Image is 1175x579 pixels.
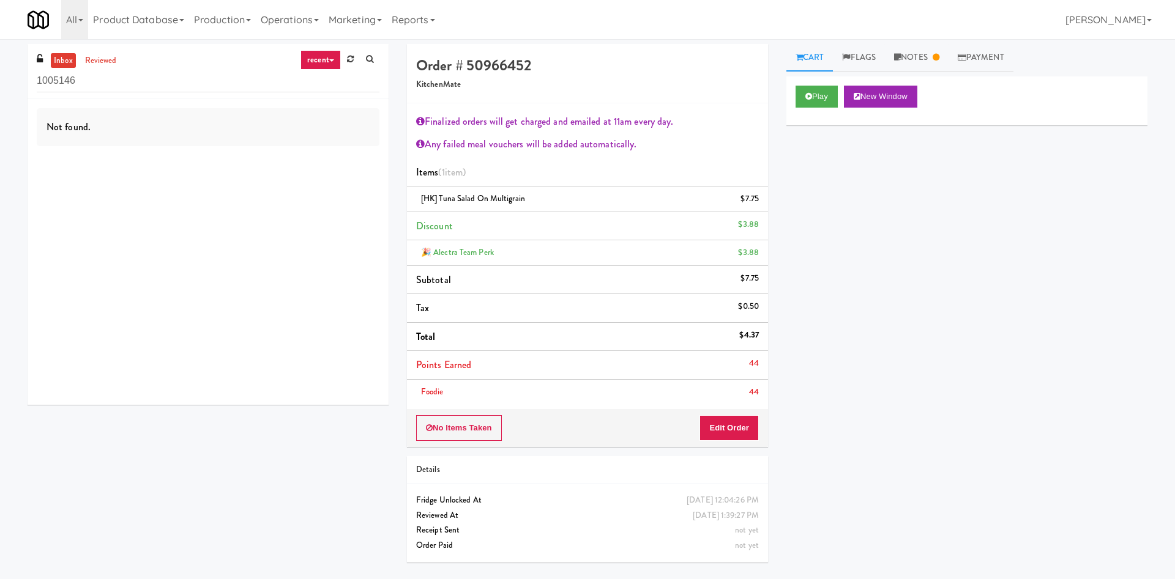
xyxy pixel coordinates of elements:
[740,271,759,286] div: $7.75
[735,539,759,551] span: not yet
[416,358,471,372] span: Points Earned
[421,246,494,258] span: 🎉 Alectra Team Perk
[738,299,759,314] div: $0.50
[416,493,759,508] div: Fridge Unlocked At
[796,86,838,108] button: Play
[421,193,525,204] span: [HK] Tuna Salad on Multigrain
[885,44,949,72] a: Notes
[416,112,759,131] div: Finalized orders will get charged and emailed at 11am every day.
[949,44,1013,72] a: Payment
[786,44,834,72] a: Cart
[735,524,759,536] span: not yet
[445,165,463,179] ng-pluralize: item
[687,493,759,508] div: [DATE] 12:04:26 PM
[416,462,759,478] div: Details
[844,86,917,108] button: New Window
[416,57,759,73] h4: Order # 50966452
[740,191,759,207] div: $7.75
[693,508,759,523] div: [DATE] 1:39:27 PM
[416,219,453,233] span: Discount
[416,538,759,553] div: Order Paid
[37,70,379,92] input: Search vision orders
[738,217,759,232] div: $3.88
[416,80,759,89] h5: KitchenMate
[749,385,759,400] div: 44
[416,301,429,315] span: Tax
[739,328,759,343] div: $4.37
[47,120,91,134] span: Not found.
[416,523,759,538] div: Receipt Sent
[699,415,759,441] button: Edit Order
[300,50,341,70] a: recent
[421,386,444,397] span: Foodie
[82,53,120,68] a: reviewed
[416,135,759,153] div: Any failed meal vouchers will be added automatically.
[28,9,49,31] img: Micromart
[416,508,759,523] div: Reviewed At
[833,44,885,72] a: Flags
[416,330,436,344] span: Total
[416,165,466,179] span: Items
[416,273,451,287] span: Subtotal
[51,53,76,68] a: inbox
[438,165,466,179] span: (1 )
[749,356,759,371] div: 44
[416,415,502,441] button: No Items Taken
[738,245,759,260] div: $3.88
